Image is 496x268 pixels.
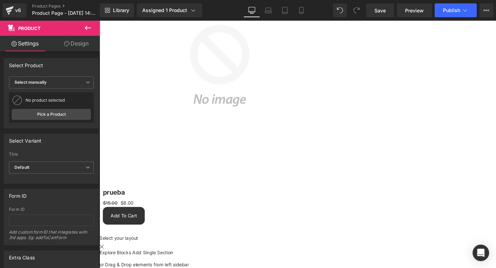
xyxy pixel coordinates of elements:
div: Add custom form ID that integrates with 3rd apps. Eg: addToCartForm [9,229,94,245]
img: pImage [12,95,23,106]
a: Add Single Section [34,240,77,246]
span: Library [113,7,129,13]
span: Add To Cart [12,202,39,208]
div: Assigned 1 Product [142,7,197,14]
a: prueba [3,176,27,185]
a: New Library [100,3,134,17]
span: Product Page - [DATE] 14:29:58 [32,10,98,16]
div: Select Variant [9,134,42,144]
span: Save [374,7,386,14]
a: Tablet [277,3,293,17]
span: Preview [405,7,424,14]
div: Form ID [9,189,27,199]
span: $15.00 [3,188,19,194]
a: Design [51,36,101,51]
button: More [479,3,493,17]
button: Publish [435,3,477,17]
a: Desktop [244,3,260,17]
div: v6 [14,6,22,15]
a: v6 [3,3,27,17]
div: No product selected [25,98,91,103]
div: Select Product [9,59,43,68]
div: Form ID [9,207,94,212]
span: Publish [443,8,460,13]
b: Select manually [14,80,46,85]
div: Extra Class [9,251,35,260]
div: Open Intercom Messenger [473,245,489,261]
b: Default [14,165,29,170]
a: Product Pages [32,3,111,9]
label: Title [9,152,94,159]
a: Mobile [293,3,310,17]
button: Add To Cart [3,196,48,214]
a: Laptop [260,3,277,17]
button: Redo [350,3,363,17]
a: Pick a Product [12,109,91,120]
span: Product [18,25,41,31]
span: $8.00 [22,188,36,194]
a: Preview [397,3,432,17]
button: Undo [333,3,347,17]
